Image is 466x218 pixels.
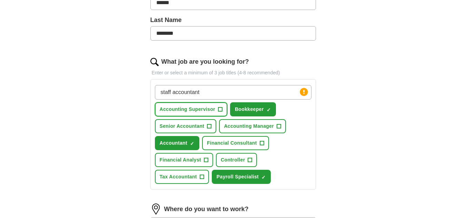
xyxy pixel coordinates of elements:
[155,170,209,184] button: Tax Accountant
[150,58,159,66] img: search.png
[230,102,276,116] button: Bookkeeper✓
[190,141,194,146] span: ✓
[155,85,311,100] input: Type a job title and press enter
[155,102,227,116] button: Accounting Supervisor
[267,107,271,113] span: ✓
[155,119,217,133] button: Senior Accountant
[212,170,271,184] button: Payroll Specialist✓
[150,204,161,215] img: location.png
[235,106,264,113] span: Bookkeeper
[160,173,197,180] span: Tax Accountant
[217,173,259,180] span: Payroll Specialist
[219,119,286,133] button: Accounting Manager
[224,123,274,130] span: Accounting Manager
[161,57,249,66] label: What job are you looking for?
[164,205,249,214] label: Where do you want to work?
[221,156,245,164] span: Controller
[261,175,266,180] span: ✓
[160,156,201,164] span: Financial Analyst
[155,153,214,167] button: Financial Analyst
[155,136,200,150] button: Accountant✓
[160,106,215,113] span: Accounting Supervisor
[216,153,257,167] button: Controller
[160,139,188,147] span: Accountant
[160,123,205,130] span: Senior Accountant
[202,136,269,150] button: Financial Consultant
[150,69,316,76] p: Enter or select a minimum of 3 job titles (4-8 recommended)
[207,139,257,147] span: Financial Consultant
[150,15,316,25] label: Last Name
